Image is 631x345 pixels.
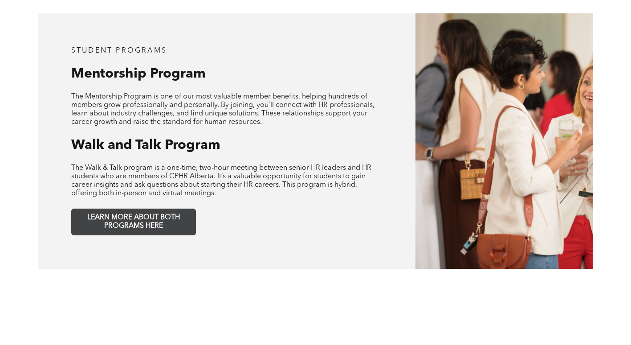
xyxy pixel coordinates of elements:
span: The Mentorship Program is one of our most valuable member benefits, helping hundreds of members g... [71,93,375,126]
span: student programs [71,47,167,54]
span: The Walk & Talk program is a one-time, two-hour meeting between senior HR leaders and HR students... [71,164,371,197]
span: Walk and Talk Program [71,139,220,152]
span: LEARN MORE ABOUT BOTH PROGRAMS HERE [75,214,192,230]
a: LEARN MORE ABOUT BOTH PROGRAMS HERE [71,209,196,235]
h3: Mentorship Program [71,66,382,82]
